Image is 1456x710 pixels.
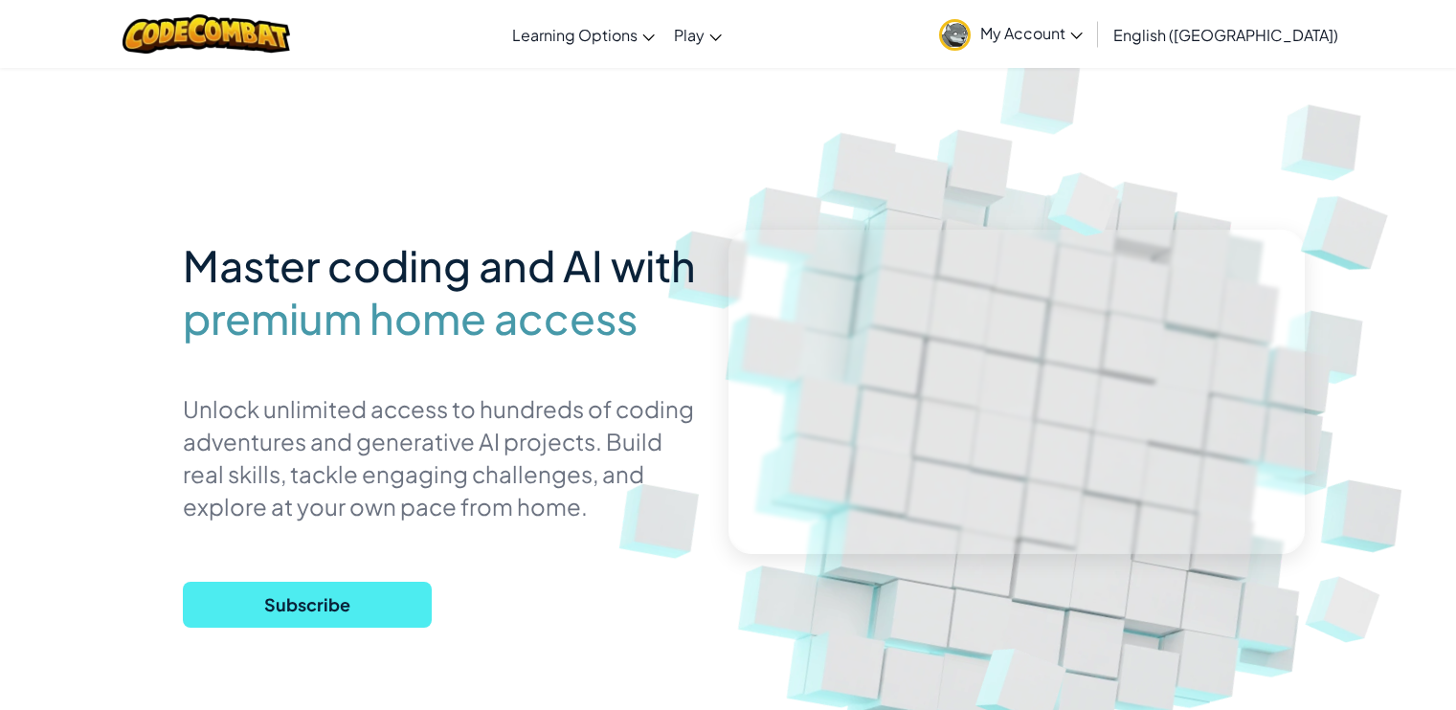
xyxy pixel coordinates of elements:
span: Master coding and AI with [183,238,696,292]
a: Play [664,9,731,60]
span: Learning Options [512,25,638,45]
a: Learning Options [503,9,664,60]
button: Subscribe [183,582,432,628]
a: English ([GEOGRAPHIC_DATA]) [1104,9,1348,60]
img: Overlap cubes [1266,144,1433,306]
span: My Account [980,23,1083,43]
span: Play [674,25,705,45]
img: CodeCombat logo [123,14,290,54]
img: avatar [939,19,971,51]
img: Overlap cubes [1019,142,1154,263]
span: English ([GEOGRAPHIC_DATA]) [1113,25,1338,45]
a: My Account [930,4,1092,64]
p: Unlock unlimited access to hundreds of coding adventures and generative AI projects. Build real s... [183,392,700,522]
span: premium home access [183,292,638,344]
img: Overlap cubes [1276,545,1417,672]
